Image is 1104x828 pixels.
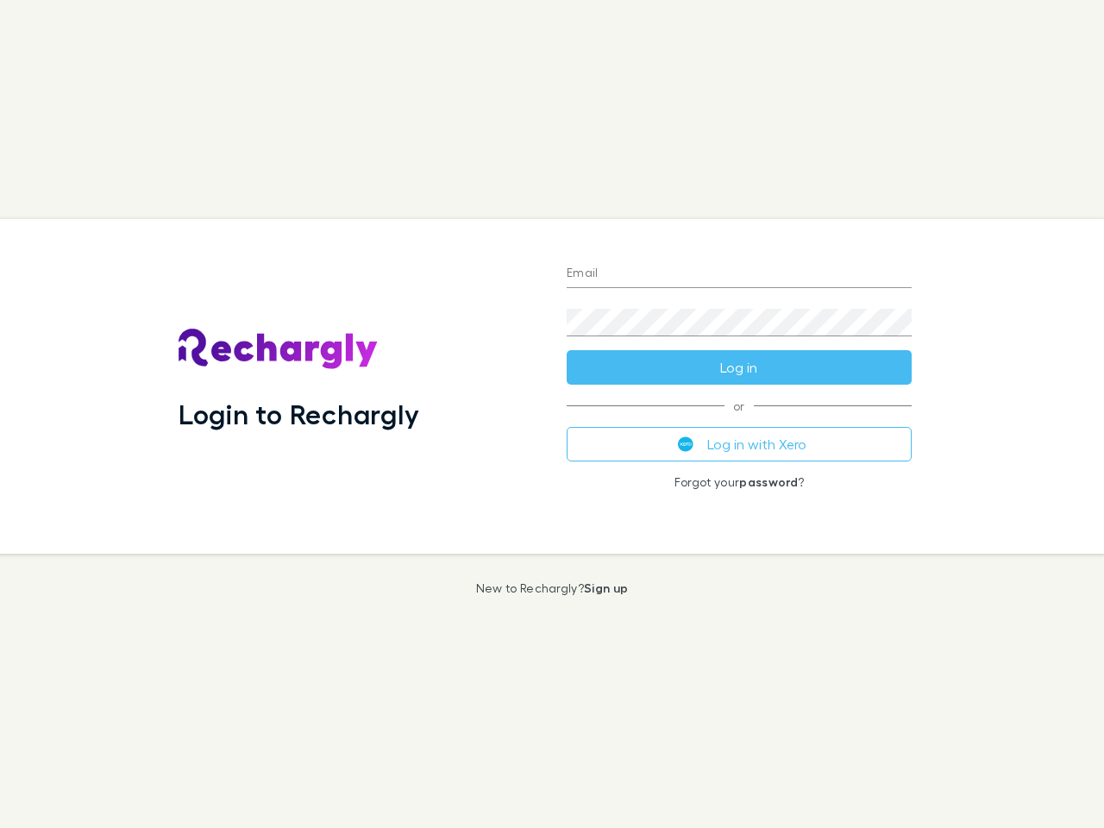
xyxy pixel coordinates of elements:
p: New to Rechargly? [476,581,629,595]
a: Sign up [584,580,628,595]
button: Log in with Xero [567,427,912,461]
h1: Login to Rechargly [179,398,419,430]
p: Forgot your ? [567,475,912,489]
img: Rechargly's Logo [179,329,379,370]
img: Xero's logo [678,436,693,452]
a: password [739,474,798,489]
button: Log in [567,350,912,385]
span: or [567,405,912,406]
